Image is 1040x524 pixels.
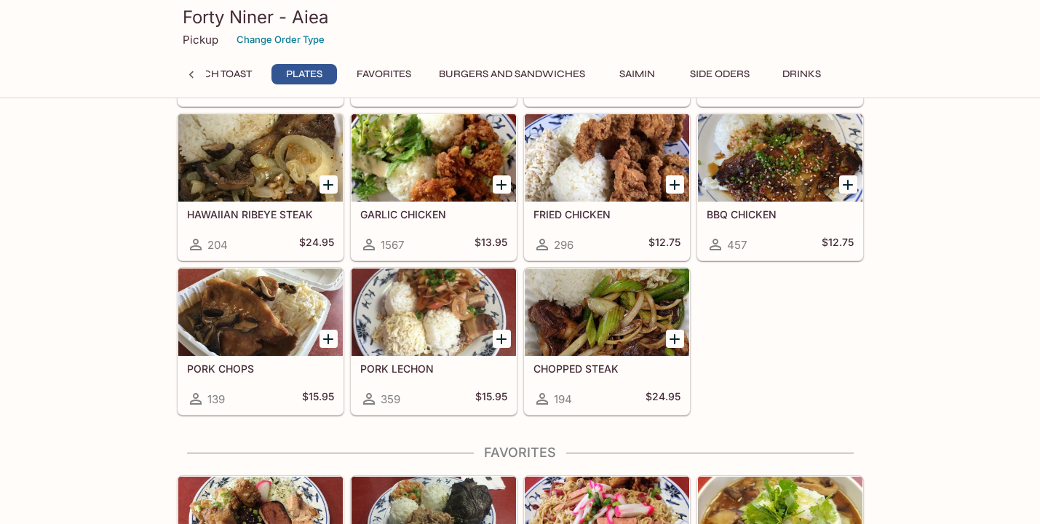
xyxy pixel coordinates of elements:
[299,236,334,253] h5: $24.95
[351,268,517,415] a: PORK LECHON359$15.95
[352,114,516,202] div: GARLIC CHICKEN
[666,175,684,194] button: Add FRIED CHICKEN
[230,28,331,51] button: Change Order Type
[533,362,680,375] h5: CHOPPED STEAK
[524,114,690,261] a: FRIED CHICKEN296$12.75
[360,208,507,221] h5: GARLIC CHICKEN
[271,64,337,84] button: Plates
[493,175,511,194] button: Add GARLIC CHICKEN
[646,390,680,408] h5: $24.95
[605,64,670,84] button: Saimin
[839,175,857,194] button: Add BBQ CHICKEN
[302,390,334,408] h5: $15.95
[177,445,864,461] h4: Favorites
[351,114,517,261] a: GARLIC CHICKEN1567$13.95
[493,330,511,348] button: Add PORK LECHON
[187,362,334,375] h5: PORK CHOPS
[727,238,747,252] span: 457
[183,6,858,28] h3: Forty Niner - Aiea
[431,64,593,84] button: Burgers and Sandwiches
[207,392,225,406] span: 139
[475,236,507,253] h5: $13.95
[349,64,419,84] button: Favorites
[187,208,334,221] h5: HAWAIIAN RIBEYE STEAK
[207,238,228,252] span: 204
[554,238,573,252] span: 296
[648,236,680,253] h5: $12.75
[381,392,400,406] span: 359
[381,238,404,252] span: 1567
[769,64,835,84] button: Drinks
[319,330,338,348] button: Add PORK CHOPS
[178,269,343,356] div: PORK CHOPS
[178,114,343,202] div: HAWAIIAN RIBEYE STEAK
[360,362,507,375] h5: PORK LECHON
[698,114,862,202] div: BBQ CHICKEN
[697,114,863,261] a: BBQ CHICKEN457$12.75
[352,269,516,356] div: PORK LECHON
[178,114,344,261] a: HAWAIIAN RIBEYE STEAK204$24.95
[524,268,690,415] a: CHOPPED STEAK194$24.95
[533,208,680,221] h5: FRIED CHICKEN
[178,268,344,415] a: PORK CHOPS139$15.95
[525,114,689,202] div: FRIED CHICKEN
[525,269,689,356] div: CHOPPED STEAK
[319,175,338,194] button: Add HAWAIIAN RIBEYE STEAK
[554,392,572,406] span: 194
[666,330,684,348] button: Add CHOPPED STEAK
[475,390,507,408] h5: $15.95
[822,236,854,253] h5: $12.75
[183,33,218,47] p: Pickup
[682,64,758,84] button: Side Oders
[707,208,854,221] h5: BBQ CHICKEN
